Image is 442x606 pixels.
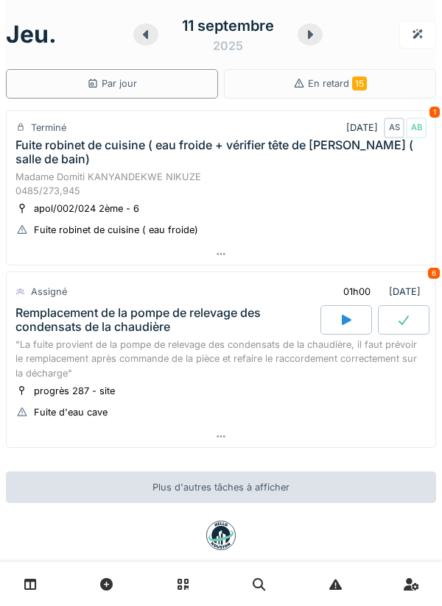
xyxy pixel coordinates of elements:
div: 6 [428,268,440,279]
div: Fuite d'eau cave [34,405,108,419]
div: "La fuite provient de la pompe de relevage des condensats de la chaudière, il faut prévoir le rem... [15,338,427,380]
div: Remplacement de la pompe de relevage des condensats de la chaudière [15,306,318,334]
img: badge-BVDL4wpA.svg [206,521,236,550]
div: 11 septembre [182,15,274,37]
span: 15 [352,76,367,90]
div: 2025 [213,37,243,54]
div: Fuite robinet de cuisine ( eau froide) [34,223,198,237]
h1: jeu. [6,21,57,49]
div: AB [406,118,427,138]
div: AS [384,118,404,138]
div: Par jour [87,76,137,90]
div: Plus d'autres tâches à afficher [6,471,436,503]
span: En retard [308,78,367,89]
div: progrès 287 - site [34,384,115,398]
div: 1 [429,107,440,118]
div: Madame Domiti KANYANDEKWE NIKUZE 0485/273,945 [15,170,427,198]
div: 01h00 [343,285,371,299]
div: [DATE] [346,118,427,138]
div: apol/002/024 2ème - 6 [34,202,139,215]
div: [DATE] [331,278,427,305]
div: Assigné [31,285,67,299]
div: Terminé [31,121,66,135]
div: Fuite robinet de cuisine ( eau froide + vérifier tête de [PERSON_NAME] ( salle de bain) [15,138,427,166]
